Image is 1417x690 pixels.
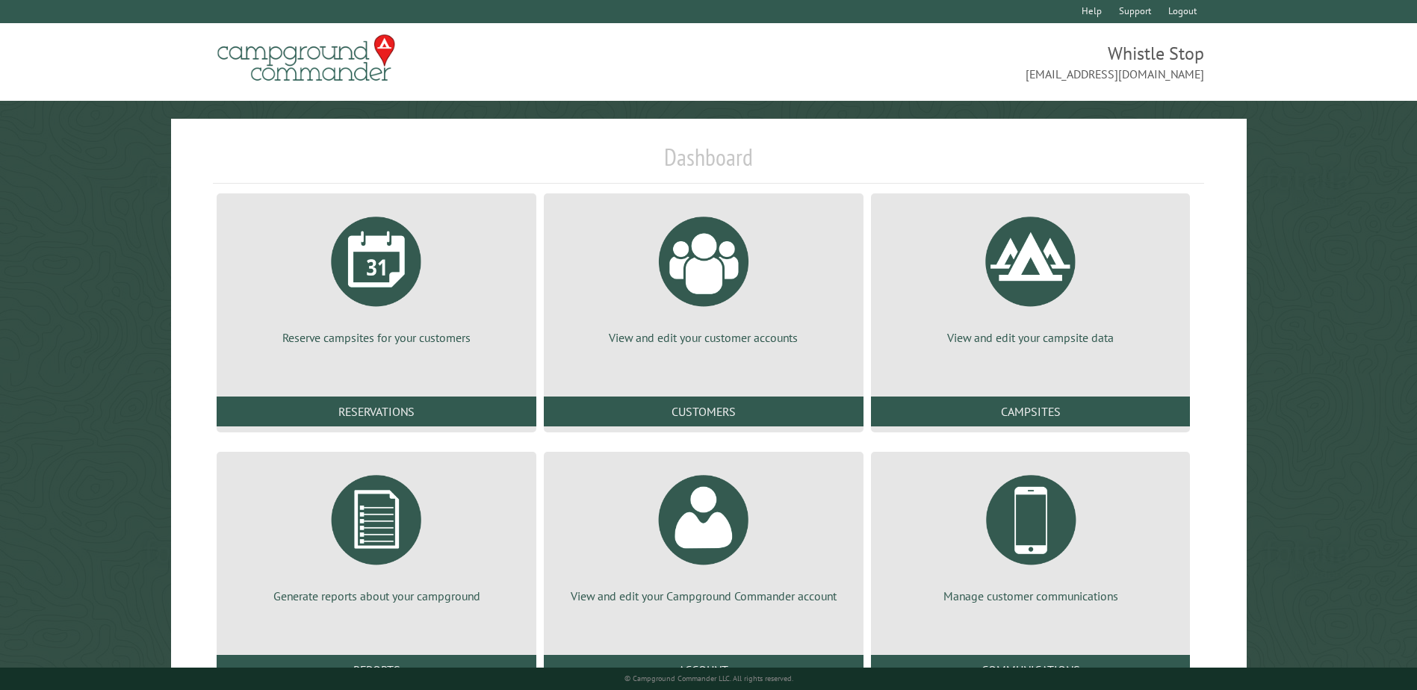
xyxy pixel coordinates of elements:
[235,588,518,604] p: Generate reports about your campground
[562,464,846,604] a: View and edit your Campground Commander account
[871,397,1191,426] a: Campsites
[235,205,518,346] a: Reserve campsites for your customers
[544,655,863,685] a: Account
[889,464,1173,604] a: Manage customer communications
[235,464,518,604] a: Generate reports about your campground
[709,41,1204,83] span: Whistle Stop [EMAIL_ADDRESS][DOMAIN_NAME]
[889,588,1173,604] p: Manage customer communications
[889,205,1173,346] a: View and edit your campsite data
[562,588,846,604] p: View and edit your Campground Commander account
[213,143,1203,184] h1: Dashboard
[871,655,1191,685] a: Communications
[544,397,863,426] a: Customers
[213,29,400,87] img: Campground Commander
[624,674,793,683] small: © Campground Commander LLC. All rights reserved.
[889,329,1173,346] p: View and edit your campsite data
[217,397,536,426] a: Reservations
[562,329,846,346] p: View and edit your customer accounts
[235,329,518,346] p: Reserve campsites for your customers
[217,655,536,685] a: Reports
[562,205,846,346] a: View and edit your customer accounts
